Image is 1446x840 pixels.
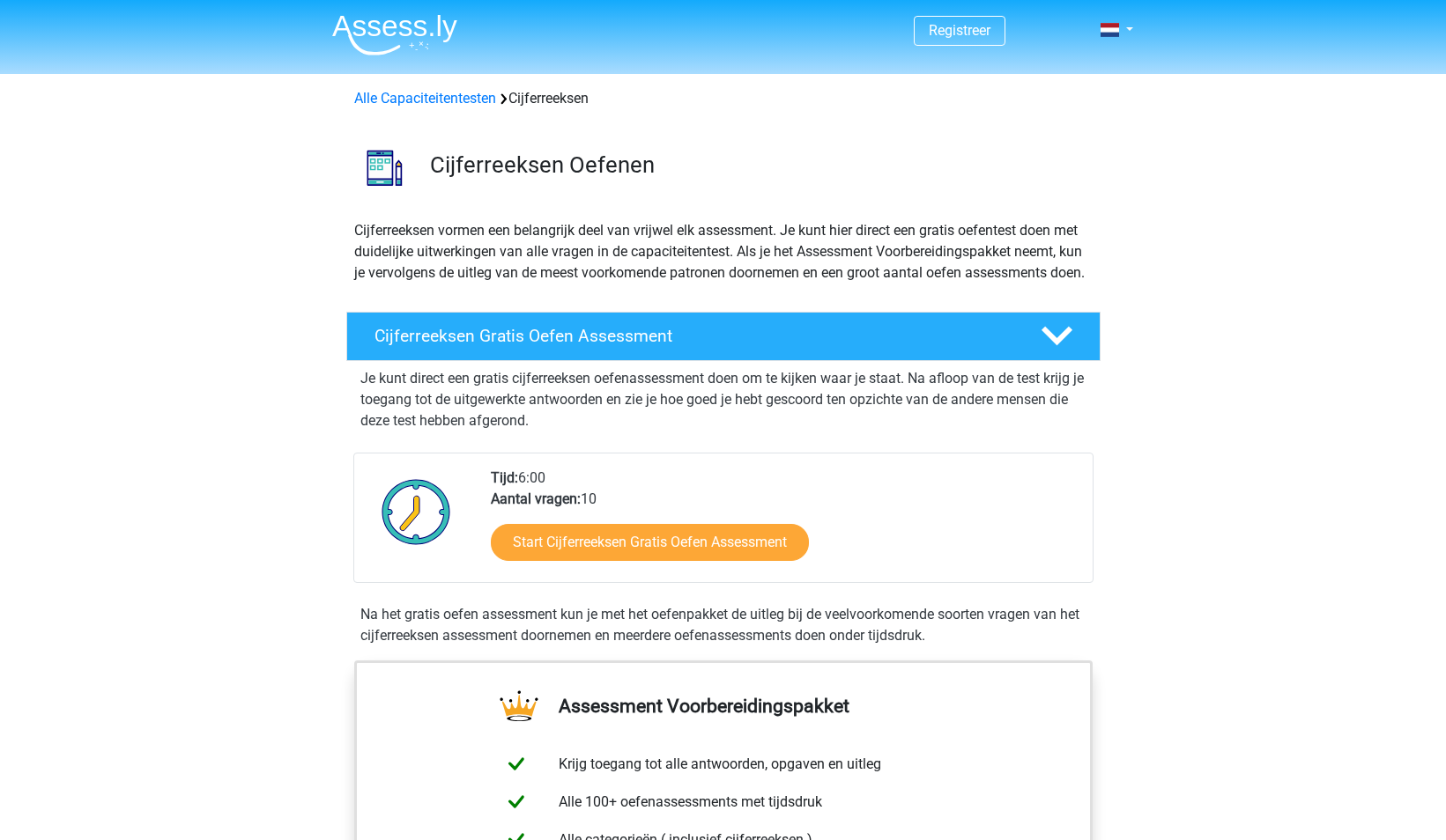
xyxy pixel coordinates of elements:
[929,22,990,39] a: Registreer
[491,469,518,486] b: Tijd:
[374,326,1012,346] h4: Cijferreeksen Gratis Oefen Assessment
[360,368,1086,431] p: Je kunt direct een gratis cijferreeksen oefenassessment doen om te kijken waar je staat. Na afloo...
[491,490,581,507] b: Aantal vragen:
[332,14,457,55] img: Assessly
[339,312,1108,361] a: Cijferreeksen Gratis Oefen Assessment
[372,468,461,556] img: Klok
[478,468,1092,582] div: 6:00 10
[354,220,1093,284] p: Cijferreeksen vormen een belangrijk deel van vrijwel elk assessment. Je kunt hier direct een grat...
[347,88,1100,109] div: Cijferreeksen
[347,130,422,205] img: cijferreeksen
[491,524,809,561] a: Start Cijferreeksen Gratis Oefen Assessment
[430,151,1086,179] h3: Cijferreeksen Oefenen
[354,90,496,107] a: Alle Capaciteitentesten
[353,604,1094,646] div: Na het gratis oefen assessment kun je met het oefenpakket de uitleg bij de veelvoorkomende soorte...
